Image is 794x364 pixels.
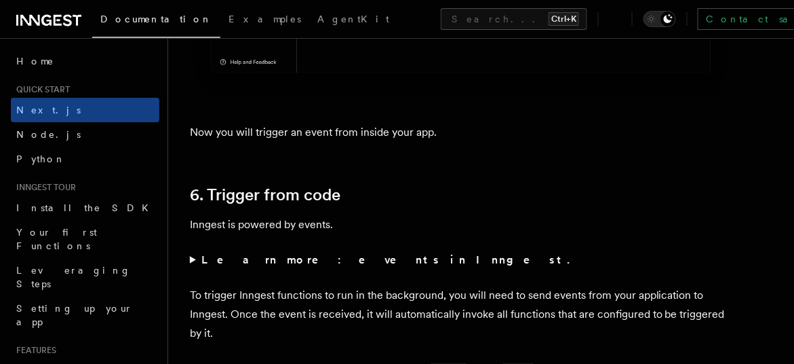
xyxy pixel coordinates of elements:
[16,54,54,68] span: Home
[549,12,579,26] kbd: Ctrl+K
[11,182,76,193] span: Inngest tour
[100,14,212,24] span: Documentation
[11,345,56,356] span: Features
[16,105,81,115] span: Next.js
[16,265,131,289] span: Leveraging Steps
[92,4,220,38] a: Documentation
[11,122,159,147] a: Node.js
[190,251,732,270] summary: Learn more: events in Inngest.
[16,129,81,140] span: Node.js
[190,185,340,204] a: 6. Trigger from code
[309,4,397,37] a: AgentKit
[643,11,676,27] button: Toggle dark mode
[229,14,301,24] span: Examples
[11,220,159,258] a: Your first Functions
[11,196,159,220] a: Install the SDK
[11,258,159,296] a: Leveraging Steps
[190,215,732,234] p: Inngest is powered by events.
[190,286,732,343] p: To trigger Inngest functions to run in the background, you will need to send events from your app...
[11,147,159,171] a: Python
[11,296,159,334] a: Setting up your app
[16,227,97,251] span: Your first Functions
[16,303,133,327] span: Setting up your app
[11,49,159,73] a: Home
[16,202,157,213] span: Install the SDK
[201,253,572,266] strong: Learn more: events in Inngest.
[220,4,309,37] a: Examples
[11,84,70,95] span: Quick start
[441,8,587,30] button: Search...Ctrl+K
[317,14,389,24] span: AgentKit
[11,98,159,122] a: Next.js
[190,123,732,142] p: Now you will trigger an event from inside your app.
[16,153,66,164] span: Python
